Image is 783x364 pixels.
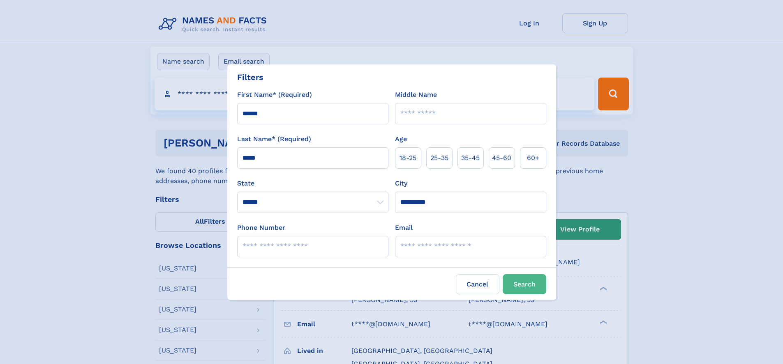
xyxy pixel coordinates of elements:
div: Filters [237,71,263,83]
span: 18‑25 [400,153,416,163]
label: Phone Number [237,223,285,233]
span: 25‑35 [430,153,448,163]
span: 35‑45 [461,153,480,163]
label: Middle Name [395,90,437,100]
span: 60+ [527,153,539,163]
label: First Name* (Required) [237,90,312,100]
label: Email [395,223,413,233]
label: Age [395,134,407,144]
span: 45‑60 [492,153,511,163]
button: Search [503,274,546,294]
label: Last Name* (Required) [237,134,311,144]
label: State [237,179,388,188]
label: Cancel [456,274,499,294]
label: City [395,179,407,188]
